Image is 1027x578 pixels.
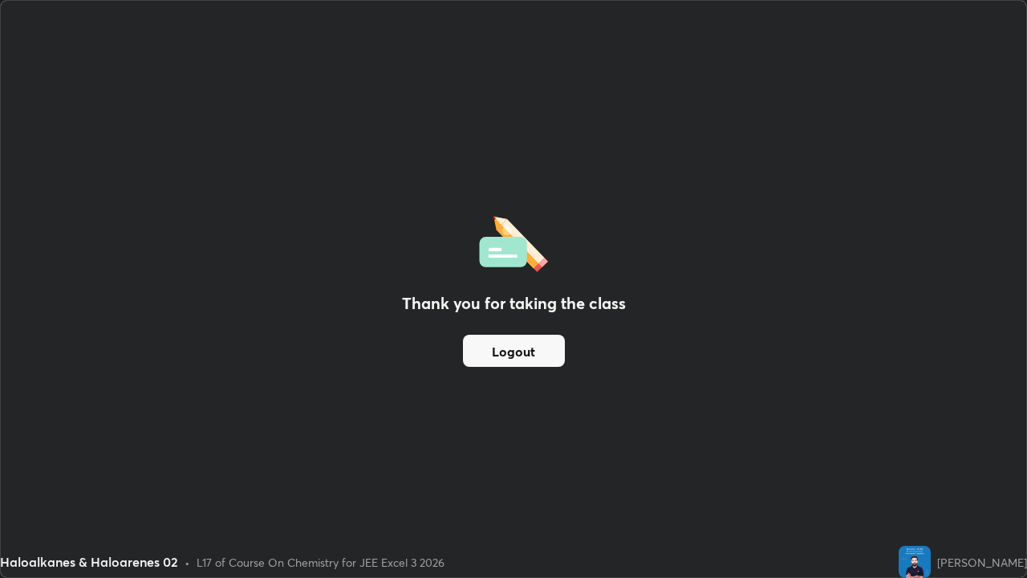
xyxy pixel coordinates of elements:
button: Logout [463,335,565,367]
img: offlineFeedback.1438e8b3.svg [479,211,548,272]
div: [PERSON_NAME] [937,554,1027,571]
div: • [185,554,190,571]
div: L17 of Course On Chemistry for JEE Excel 3 2026 [197,554,444,571]
h2: Thank you for taking the class [402,291,626,315]
img: 5d08488de79a497091e7e6dfb017ba0b.jpg [899,546,931,578]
